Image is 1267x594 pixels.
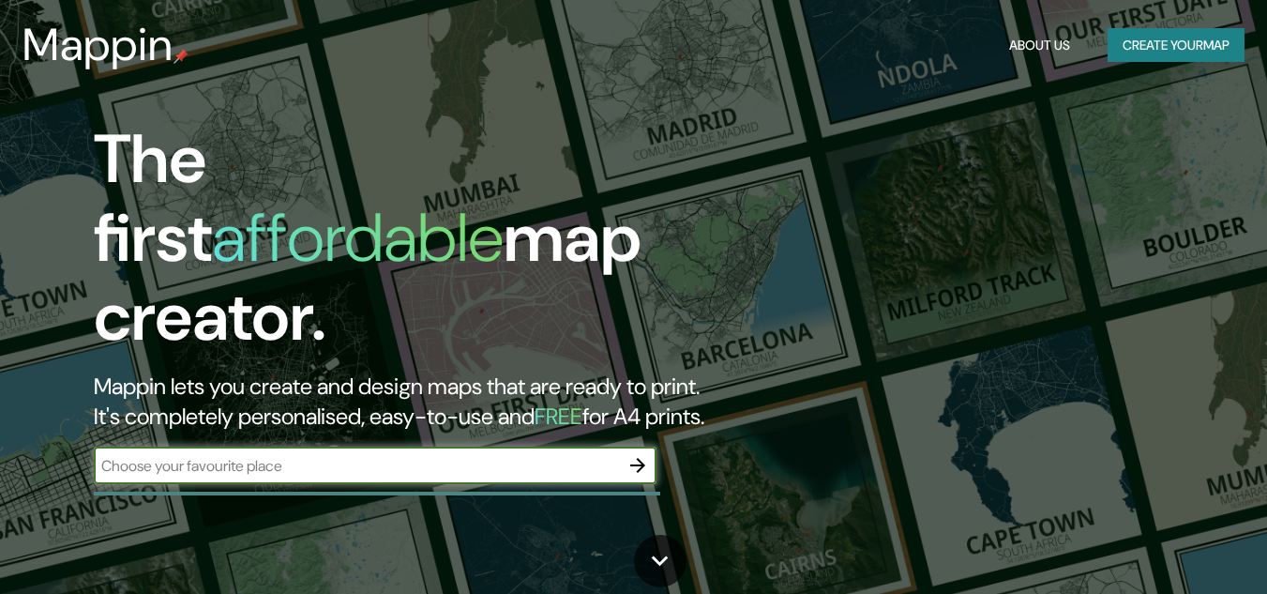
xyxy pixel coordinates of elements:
[535,402,582,431] h5: FREE
[94,455,619,477] input: Choose your favourite place
[94,120,728,372] h1: The first map creator.
[1108,28,1244,63] button: Create yourmap
[1002,28,1078,63] button: About Us
[94,372,728,432] h2: Mappin lets you create and design maps that are ready to print. It's completely personalised, eas...
[23,19,173,71] h3: Mappin
[173,49,189,64] img: mappin-pin
[212,194,504,282] h1: affordable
